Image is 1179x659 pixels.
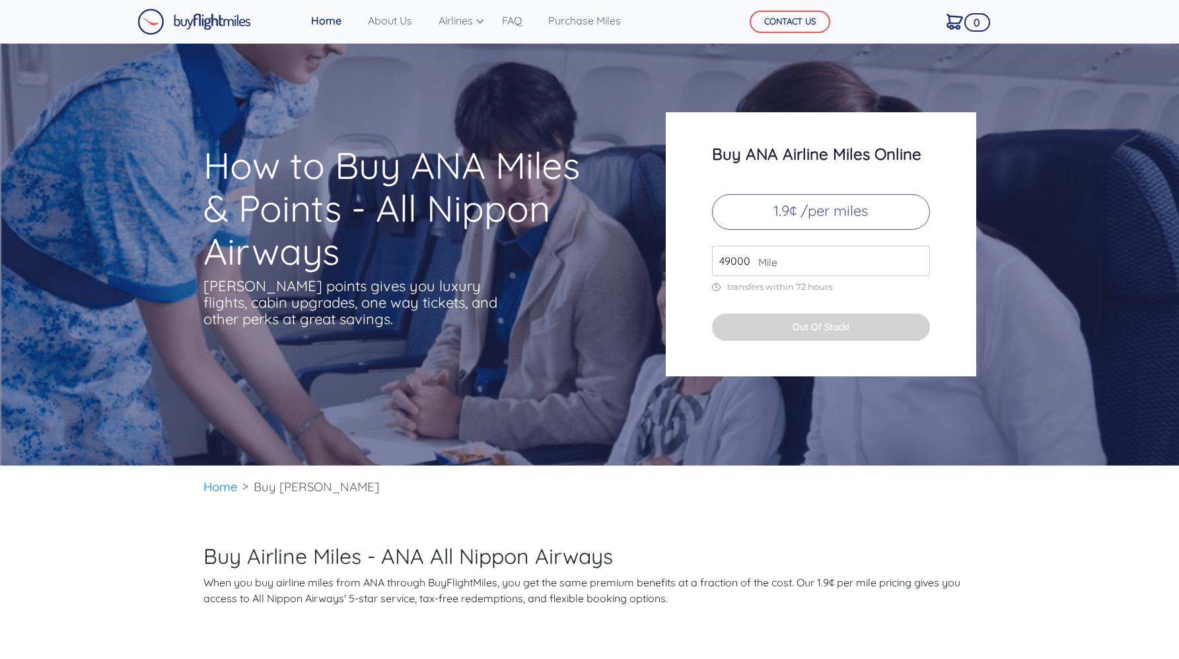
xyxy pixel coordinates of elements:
[712,194,930,230] p: 1.9¢ /per miles
[137,5,251,38] a: Buy Flight Miles Logo
[964,13,990,32] span: 0
[203,479,238,495] a: Home
[247,466,386,508] li: Buy [PERSON_NAME]
[433,7,481,34] a: Airlines
[203,144,614,273] h1: How to Buy ANA Miles & Points - All Nippon Airways
[306,7,347,34] a: Home
[947,14,963,30] img: Cart
[712,145,930,162] h3: Buy ANA Airline Miles Online
[752,254,777,270] span: Mile
[137,9,251,35] img: Buy Flight Miles Logo
[750,11,830,33] button: CONTACT US
[941,7,968,35] a: 0
[543,7,626,34] a: Purchase Miles
[203,574,976,606] p: When you buy airline miles from ANA through BuyFlightMiles, you get the same premium benefits at ...
[712,281,930,293] p: transfers within 72 hours
[712,314,930,341] button: Out Of Stock!
[497,7,527,34] a: FAQ
[203,278,501,328] p: [PERSON_NAME] points gives you luxury flights, cabin upgrades, one way tickets, and other perks a...
[363,7,417,34] a: About Us
[203,543,976,569] h2: Buy Airline Miles - ANA All Nippon Airways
